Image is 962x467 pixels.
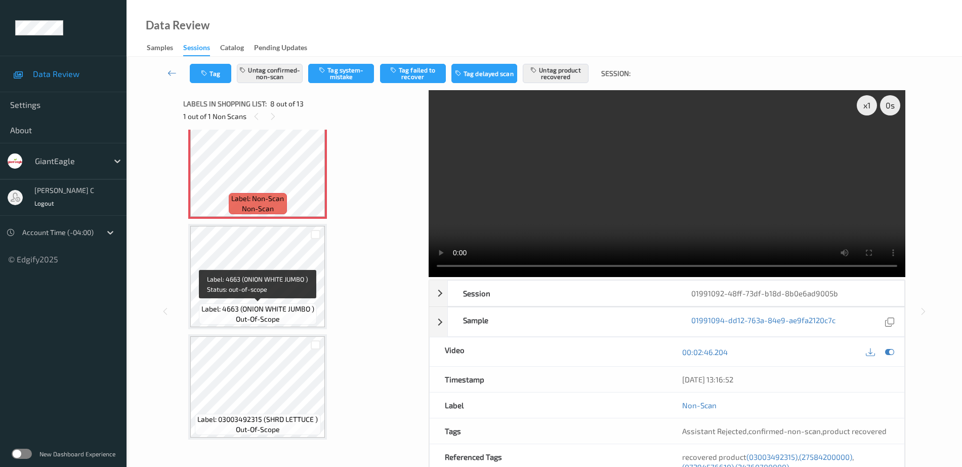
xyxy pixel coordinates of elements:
span: Label: 4663 (ONION WHITE JUMBO ) [201,304,314,314]
div: 1 out of 1 Non Scans [183,110,422,123]
span: Assistant Rejected [682,426,747,436]
span: 8 out of 13 [270,99,304,109]
button: Tag [190,64,231,83]
span: Session: [601,68,631,79]
div: Session [448,281,676,306]
span: confirmed-non-scan [748,426,821,436]
div: Sessions [183,43,210,56]
a: Non-Scan [682,400,717,410]
div: Sample [448,307,676,336]
div: x 1 [857,95,877,115]
span: Labels in shopping list: [183,99,267,109]
span: non-scan [242,204,274,214]
button: Untag product recovered [523,64,589,83]
a: Catalog [220,41,254,55]
a: 00:02:46.204 [682,347,728,357]
div: Sample01991094-dd12-763a-84e9-ae9fa2120c7c [429,307,905,337]
span: Label: Non-Scan [231,193,284,204]
div: Label [430,393,667,418]
a: 01991094-dd12-763a-84e9-ae9fa2120c7c [691,315,835,329]
div: Samples [147,43,173,55]
a: Pending Updates [254,41,317,55]
div: Catalog [220,43,244,55]
span: , , [682,426,887,436]
button: Tag failed to recover [380,64,446,83]
span: Label: 03003492315 (SHRD LETTUCE ) [197,414,318,424]
span: (27584200000) [799,452,852,461]
div: 01991092-48ff-73df-b18d-8b0e6ad9005b [676,281,904,306]
button: Tag delayed scan [451,64,517,83]
div: [DATE] 13:16:52 [682,374,889,384]
div: Video [430,337,667,366]
div: Tags [430,418,667,444]
span: out-of-scope [236,424,280,435]
div: Pending Updates [254,43,307,55]
div: 0 s [880,95,900,115]
div: Data Review [146,20,210,30]
span: product recovered [822,426,887,436]
button: Untag confirmed-non-scan [237,64,303,83]
div: Session01991092-48ff-73df-b18d-8b0e6ad9005b [429,280,905,306]
div: Timestamp [430,367,667,392]
a: Sessions [183,41,220,56]
button: Tag system-mistake [308,64,374,83]
span: (03003492315) [746,452,798,461]
a: Samples [147,41,183,55]
span: out-of-scope [236,314,280,324]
